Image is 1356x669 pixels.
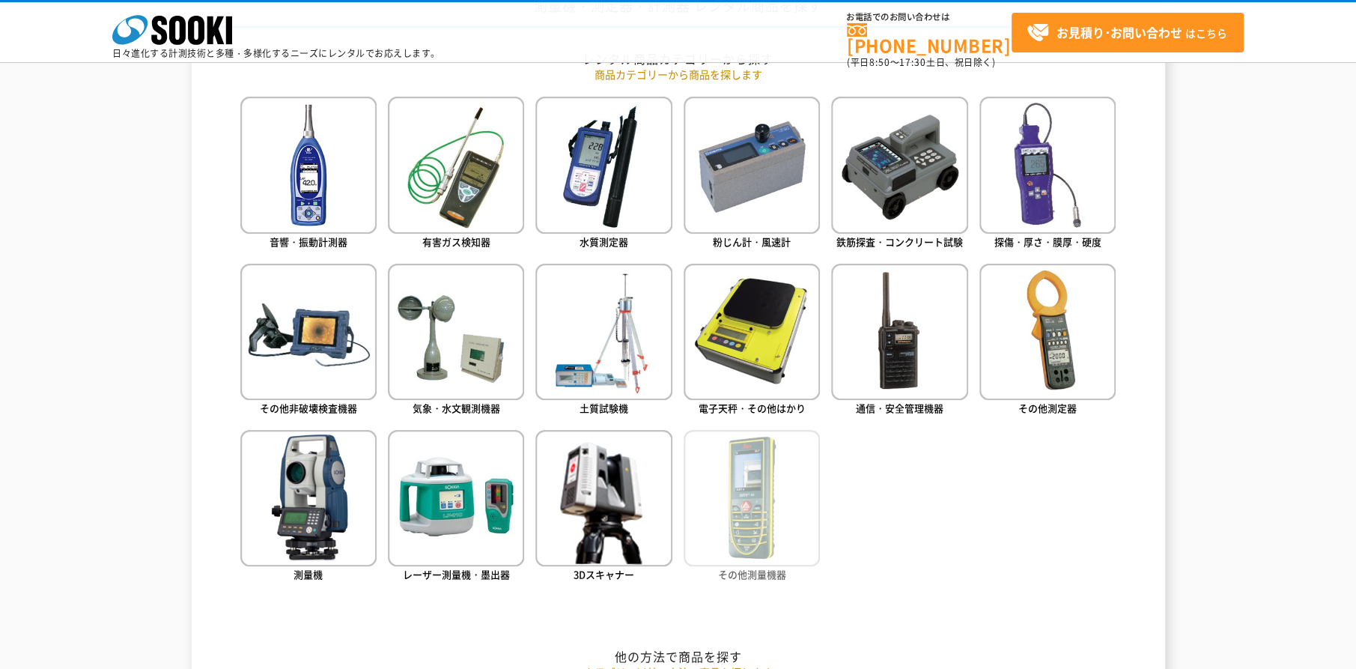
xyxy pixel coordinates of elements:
[403,567,510,581] span: レーザー測量機・墨出器
[535,97,672,252] a: 水質測定器
[294,567,323,581] span: 測量機
[240,649,1116,665] h2: 他の方法で商品を探す
[240,264,377,400] img: その他非破壊検査機器
[388,430,524,566] img: レーザー測量機・墨出器
[388,97,524,252] a: 有害ガス検知器
[580,234,628,249] span: 水質測定器
[240,67,1116,82] p: 商品カテゴリーから商品を探します
[847,23,1012,54] a: [PHONE_NUMBER]
[869,55,890,69] span: 8:50
[856,401,943,415] span: 通信・安全管理機器
[1056,23,1182,41] strong: お見積り･お問い合わせ
[270,234,347,249] span: 音響・振動計測器
[979,264,1116,419] a: その他測定器
[979,97,1116,233] img: 探傷・厚さ・膜厚・硬度
[535,430,672,566] img: 3Dスキャナー
[979,97,1116,252] a: 探傷・厚さ・膜厚・硬度
[1018,401,1077,415] span: その他測定器
[535,264,672,400] img: 土質試験機
[388,264,524,400] img: 気象・水文観測機器
[240,430,377,585] a: 測量機
[388,97,524,233] img: 有害ガス検知器
[260,401,357,415] span: その他非破壊検査機器
[699,401,806,415] span: 電子天秤・その他はかり
[574,567,634,581] span: 3Dスキャナー
[388,264,524,419] a: 気象・水文観測機器
[535,264,672,419] a: 土質試験機
[413,401,500,415] span: 気象・水文観測機器
[240,97,377,252] a: 音響・振動計測器
[831,97,967,252] a: 鉄筋探査・コンクリート試験
[112,49,440,58] p: 日々進化する計測技術と多種・多様化するニーズにレンタルでお応えします。
[535,430,672,585] a: 3Dスキャナー
[580,401,628,415] span: 土質試験機
[684,97,820,252] a: 粉じん計・風速計
[994,234,1101,249] span: 探傷・厚さ・膜厚・硬度
[1027,22,1227,44] span: はこちら
[388,430,524,585] a: レーザー測量機・墨出器
[831,264,967,419] a: 通信・安全管理機器
[422,234,490,249] span: 有害ガス検知器
[713,234,791,249] span: 粉じん計・風速計
[831,97,967,233] img: 鉄筋探査・コンクリート試験
[847,13,1012,22] span: お電話でのお問い合わせは
[240,264,377,419] a: その他非破壊検査機器
[240,97,377,233] img: 音響・振動計測器
[718,567,786,581] span: その他測量機器
[240,430,377,566] img: 測量機
[684,97,820,233] img: 粉じん計・風速計
[684,264,820,400] img: 電子天秤・その他はかり
[836,234,963,249] span: 鉄筋探査・コンクリート試験
[535,97,672,233] img: 水質測定器
[831,264,967,400] img: 通信・安全管理機器
[684,430,820,585] a: その他測量機器
[684,430,820,566] img: その他測量機器
[979,264,1116,400] img: その他測定器
[1012,13,1244,52] a: お見積り･お問い合わせはこちら
[847,55,995,69] span: (平日 ～ 土日、祝日除く)
[684,264,820,419] a: 電子天秤・その他はかり
[899,55,926,69] span: 17:30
